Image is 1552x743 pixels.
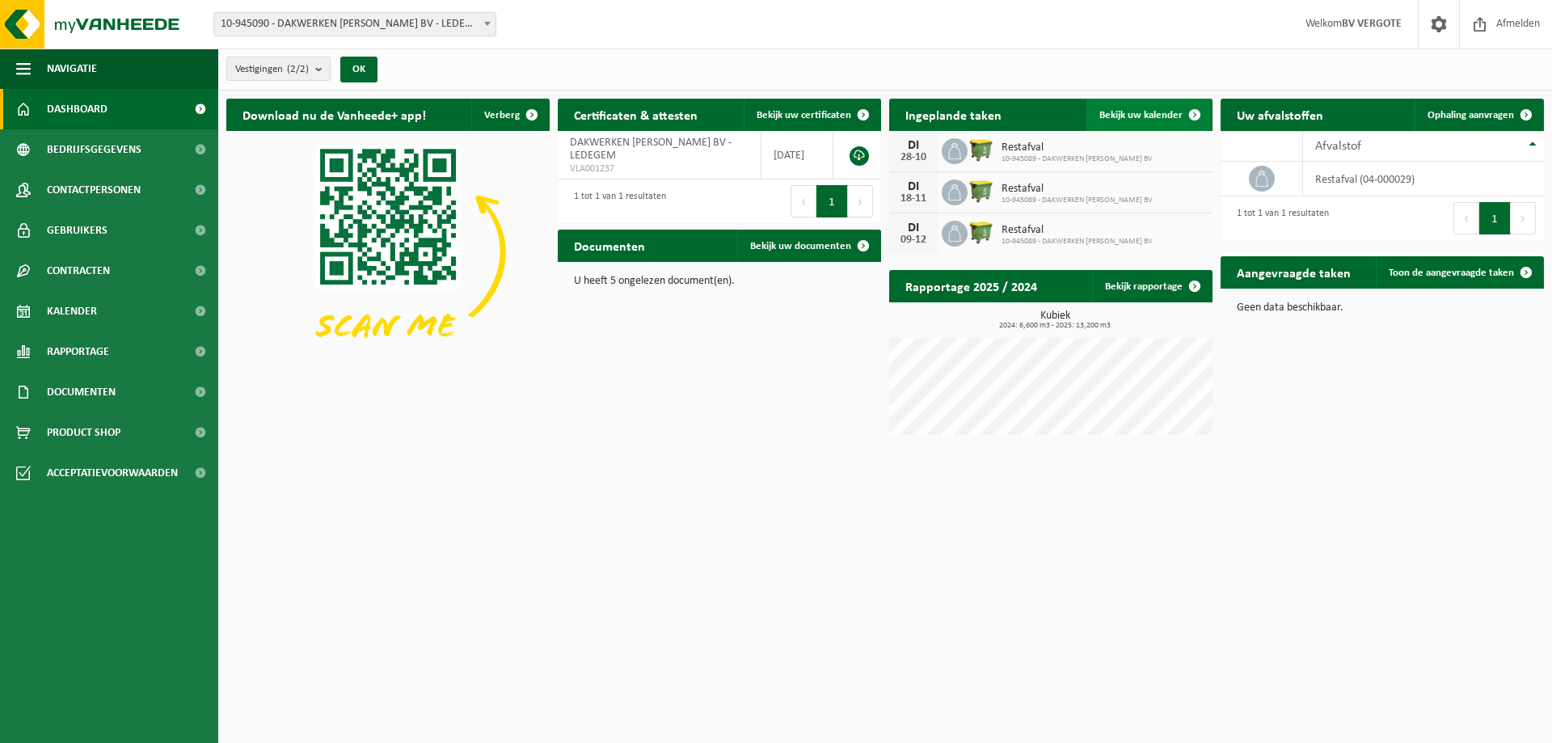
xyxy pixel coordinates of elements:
span: Contracten [47,251,110,291]
span: Rapportage [47,331,109,372]
h2: Certificaten & attesten [558,99,714,130]
h3: Kubiek [897,310,1212,330]
button: Previous [791,185,816,217]
span: Vestigingen [235,57,309,82]
button: Vestigingen(2/2) [226,57,331,81]
span: Navigatie [47,49,97,89]
span: 10-945089 - DAKWERKEN [PERSON_NAME] BV [1002,237,1153,247]
h2: Ingeplande taken [889,99,1018,130]
span: Bekijk uw kalender [1099,110,1183,120]
div: DI [897,139,930,152]
h2: Download nu de Vanheede+ app! [226,99,442,130]
h2: Rapportage 2025 / 2024 [889,270,1053,302]
div: 28-10 [897,152,930,163]
a: Ophaling aanvragen [1415,99,1542,131]
img: Download de VHEPlus App [226,131,550,374]
span: Acceptatievoorwaarden [47,453,178,493]
span: Bekijk uw documenten [750,241,851,251]
h2: Documenten [558,230,661,261]
button: 1 [816,185,848,217]
h2: Uw afvalstoffen [1221,99,1339,130]
a: Toon de aangevraagde taken [1376,256,1542,289]
span: 2024: 6,600 m3 - 2025: 13,200 m3 [897,322,1212,330]
span: Restafval [1002,224,1153,237]
button: 1 [1479,202,1511,234]
span: 10-945090 - DAKWERKEN DANNY VERGOTE BV - LEDEGEM [213,12,496,36]
span: Restafval [1002,141,1153,154]
span: DAKWERKEN [PERSON_NAME] BV - LEDEGEM [570,137,732,162]
div: 1 tot 1 van 1 resultaten [566,184,666,219]
span: 10-945089 - DAKWERKEN [PERSON_NAME] BV [1002,154,1153,164]
img: WB-1100-HPE-GN-50 [968,218,995,246]
span: Ophaling aanvragen [1428,110,1514,120]
img: WB-1100-HPE-GN-50 [968,177,995,205]
span: Restafval [1002,183,1153,196]
p: U heeft 5 ongelezen document(en). [574,276,865,287]
strong: BV VERGOTE [1342,18,1402,30]
div: 09-12 [897,234,930,246]
div: 1 tot 1 van 1 resultaten [1229,201,1329,236]
p: Geen data beschikbaar. [1237,302,1528,314]
span: Verberg [484,110,520,120]
td: [DATE] [761,131,833,179]
span: Afvalstof [1315,140,1361,153]
div: DI [897,180,930,193]
div: DI [897,222,930,234]
span: Product Shop [47,412,120,453]
span: Bedrijfsgegevens [47,129,141,170]
button: Previous [1453,202,1479,234]
span: Kalender [47,291,97,331]
button: Verberg [471,99,548,131]
button: OK [340,57,377,82]
span: 10-945089 - DAKWERKEN [PERSON_NAME] BV [1002,196,1153,205]
span: VLA001237 [570,163,749,175]
img: WB-1100-HPE-GN-50 [968,136,995,163]
a: Bekijk rapportage [1092,270,1211,302]
span: 10-945090 - DAKWERKEN DANNY VERGOTE BV - LEDEGEM [214,13,496,36]
span: Dashboard [47,89,108,129]
span: Contactpersonen [47,170,141,210]
h2: Aangevraagde taken [1221,256,1367,288]
span: Toon de aangevraagde taken [1389,268,1514,278]
span: Bekijk uw certificaten [757,110,851,120]
a: Bekijk uw documenten [737,230,879,262]
button: Next [848,185,873,217]
count: (2/2) [287,64,309,74]
a: Bekijk uw kalender [1086,99,1211,131]
span: Documenten [47,372,116,412]
button: Next [1511,202,1536,234]
td: restafval (04-000029) [1303,162,1544,196]
div: 18-11 [897,193,930,205]
a: Bekijk uw certificaten [744,99,879,131]
span: Gebruikers [47,210,108,251]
